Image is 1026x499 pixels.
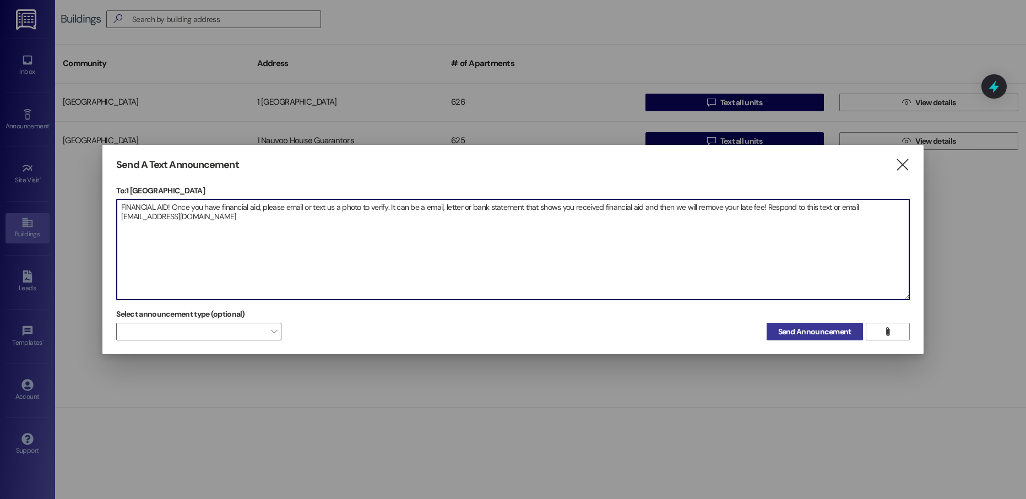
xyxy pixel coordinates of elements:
[116,185,909,196] p: To: 1 [GEOGRAPHIC_DATA]
[116,306,245,323] label: Select announcement type (optional)
[767,323,863,340] button: Send Announcement
[116,199,909,300] div: FINANCIAL AID! Once you have financial aid, please email or text us a photo to verify. It can be ...
[116,159,238,171] h3: Send A Text Announcement
[895,159,910,171] i: 
[883,327,892,336] i: 
[117,199,909,300] textarea: FINANCIAL AID! Once you have financial aid, please email or text us a photo to verify. It can be ...
[778,326,851,338] span: Send Announcement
